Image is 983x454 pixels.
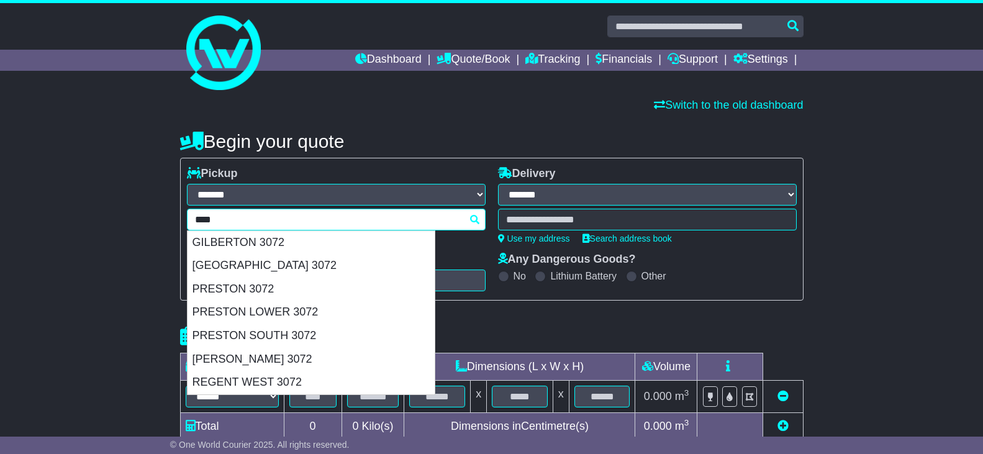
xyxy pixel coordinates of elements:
[180,413,284,440] td: Total
[188,324,435,348] div: PRESTON SOUTH 3072
[437,50,510,71] a: Quote/Book
[404,413,635,440] td: Dimensions in Centimetre(s)
[596,50,652,71] a: Financials
[187,209,486,230] typeahead: Please provide city
[498,253,636,266] label: Any Dangerous Goods?
[641,270,666,282] label: Other
[355,50,422,71] a: Dashboard
[188,301,435,324] div: PRESTON LOWER 3072
[675,390,689,402] span: m
[188,254,435,278] div: [GEOGRAPHIC_DATA] 3072
[284,413,342,440] td: 0
[342,413,404,440] td: Kilo(s)
[514,270,526,282] label: No
[188,371,435,394] div: REGENT WEST 3072
[654,99,803,111] a: Switch to the old dashboard
[188,348,435,371] div: [PERSON_NAME] 3072
[180,353,284,381] td: Type
[352,420,358,432] span: 0
[777,390,789,402] a: Remove this item
[498,167,556,181] label: Delivery
[550,270,617,282] label: Lithium Battery
[180,326,336,347] h4: Package details |
[525,50,580,71] a: Tracking
[733,50,788,71] a: Settings
[553,381,569,413] td: x
[498,234,570,243] a: Use my address
[668,50,718,71] a: Support
[644,390,672,402] span: 0.000
[684,418,689,427] sup: 3
[170,440,350,450] span: © One World Courier 2025. All rights reserved.
[180,131,804,152] h4: Begin your quote
[675,420,689,432] span: m
[777,420,789,432] a: Add new item
[471,381,487,413] td: x
[187,167,238,181] label: Pickup
[582,234,672,243] a: Search address book
[188,278,435,301] div: PRESTON 3072
[635,353,697,381] td: Volume
[404,353,635,381] td: Dimensions (L x W x H)
[684,388,689,397] sup: 3
[188,231,435,255] div: GILBERTON 3072
[644,420,672,432] span: 0.000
